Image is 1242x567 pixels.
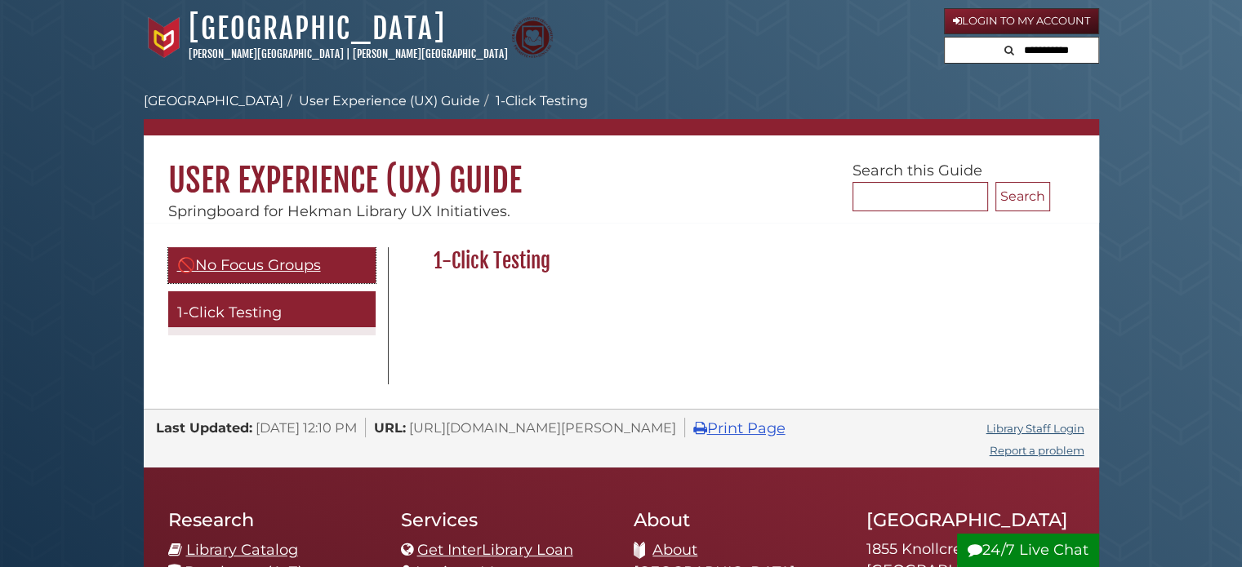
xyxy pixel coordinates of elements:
a: [PERSON_NAME][GEOGRAPHIC_DATA] [353,47,508,60]
h2: [GEOGRAPHIC_DATA] [866,508,1075,531]
a: Login to My Account [944,8,1099,34]
a: Get InterLibrary Loan [417,541,573,559]
a: 🚫No Focus Groups [168,247,376,284]
span: 🚫No Focus Groups [177,256,321,274]
span: [URL][DOMAIN_NAME][PERSON_NAME] [409,419,676,436]
h2: 1-Click Testing [425,248,1050,274]
h2: Services [401,508,609,531]
button: Search [999,38,1019,60]
a: Library Catalog [186,541,298,559]
span: | [346,47,350,60]
button: Search [995,182,1050,211]
i: Print Page [693,421,707,436]
a: Report a problem [990,444,1084,457]
a: [GEOGRAPHIC_DATA] [144,93,283,109]
span: [DATE] 12:10 PM [256,419,357,436]
span: URL: [374,419,406,436]
li: 1-Click Testing [480,91,588,111]
img: Calvin Theological Seminary [512,17,553,58]
a: [GEOGRAPHIC_DATA] [189,11,446,47]
div: Guide Pages [168,247,376,343]
span: 1-Click Testing [177,303,282,321]
span: Last Updated: [156,419,252,436]
i: Search [1004,45,1014,55]
img: Calvin University [144,17,185,58]
nav: breadcrumb [144,91,1099,135]
a: Print Page [693,419,786,437]
h2: Research [168,508,376,531]
h1: User Experience (UX) Guide [144,135,1099,201]
a: [PERSON_NAME][GEOGRAPHIC_DATA] [189,47,344,60]
h2: About [634,508,842,531]
button: 24/7 Live Chat [957,534,1099,567]
a: Library Staff Login [986,422,1084,435]
a: 1-Click Testing [168,291,376,327]
a: User Experience (UX) Guide [299,93,480,109]
span: Springboard for Hekman Library UX Initiatives. [168,202,510,220]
